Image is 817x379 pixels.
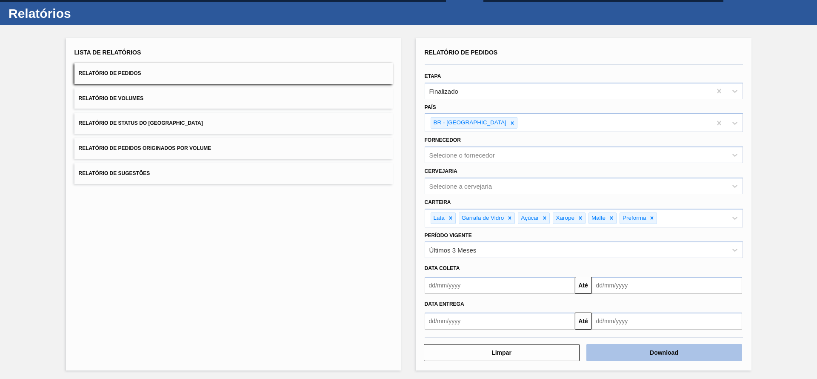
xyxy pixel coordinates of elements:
button: Até [575,313,592,330]
button: Download [586,344,742,361]
div: Selecione a cervejaria [429,182,492,189]
input: dd/mm/yyyy [425,313,575,330]
span: Relatório de Volumes [79,95,143,101]
span: Lista de Relatórios [74,49,141,56]
button: Até [575,277,592,294]
label: Fornecedor [425,137,461,143]
button: Limpar [424,344,580,361]
label: Cervejaria [425,168,457,174]
h1: Relatórios [9,9,160,18]
input: dd/mm/yyyy [592,313,742,330]
div: BR - [GEOGRAPHIC_DATA] [431,118,508,128]
span: Relatório de Status do [GEOGRAPHIC_DATA] [79,120,203,126]
label: Carteira [425,199,451,205]
div: Malte [589,213,607,224]
button: Relatório de Status do [GEOGRAPHIC_DATA] [74,113,393,134]
span: Relatório de Pedidos Originados por Volume [79,145,211,151]
input: dd/mm/yyyy [425,277,575,294]
div: Preforma [620,213,648,224]
div: Lata [431,213,446,224]
label: Período Vigente [425,233,472,238]
span: Data coleta [425,265,460,271]
span: Relatório de Pedidos [425,49,498,56]
label: Etapa [425,73,441,79]
label: País [425,104,436,110]
div: Açúcar [518,213,540,224]
span: Relatório de Sugestões [79,170,150,176]
span: Relatório de Pedidos [79,70,141,76]
div: Últimos 3 Meses [429,247,477,254]
div: Xarope [553,213,576,224]
button: Relatório de Pedidos Originados por Volume [74,138,393,159]
button: Relatório de Pedidos [74,63,393,84]
span: Data entrega [425,301,464,307]
div: Finalizado [429,87,458,95]
div: Garrafa de Vidro [459,213,506,224]
button: Relatório de Volumes [74,88,393,109]
input: dd/mm/yyyy [592,277,742,294]
button: Relatório de Sugestões [74,163,393,184]
div: Selecione o fornecedor [429,152,495,159]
